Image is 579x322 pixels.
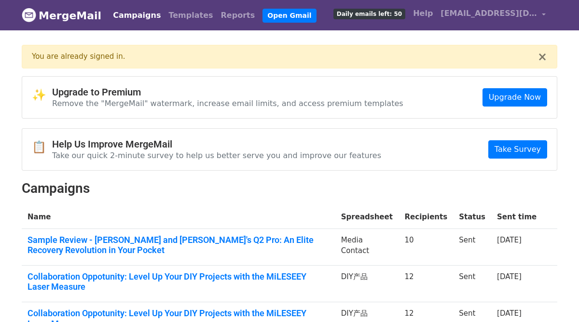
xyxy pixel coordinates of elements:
[32,51,538,62] div: You are already signed in.
[22,8,36,22] img: MergeMail logo
[28,235,330,255] a: Sample Review - [PERSON_NAME] and [PERSON_NAME]'s Q2 Pro: An Elite Recovery Revolution in Your Po...
[335,206,399,228] th: Spreadsheet
[399,228,454,265] td: 10
[497,272,522,281] a: [DATE]
[52,138,381,150] h4: Help Us Improve MergeMail
[453,206,491,228] th: Status
[52,150,381,161] p: Take our quick 2-minute survey to help us better serve you and improve our features
[335,265,399,302] td: DIY产品
[453,228,491,265] td: Sent
[22,5,101,26] a: MergeMail
[109,6,165,25] a: Campaigns
[497,309,522,318] a: [DATE]
[262,9,316,23] a: Open Gmail
[399,206,454,228] th: Recipients
[441,8,537,19] span: [EMAIL_ADDRESS][DOMAIN_NAME]
[28,271,330,292] a: Collaboration Oppotunity: Level Up Your DIY Projects with the MiLESEEY Laser Measure
[482,88,547,107] a: Upgrade Now
[409,4,437,23] a: Help
[52,98,403,108] p: Remove the "MergeMail" watermark, increase email limits, and access premium templates
[538,51,547,63] button: ×
[453,265,491,302] td: Sent
[491,206,546,228] th: Sent time
[165,6,217,25] a: Templates
[399,265,454,302] td: 12
[217,6,259,25] a: Reports
[22,206,335,228] th: Name
[437,4,550,27] a: [EMAIL_ADDRESS][DOMAIN_NAME]
[32,88,52,102] span: ✨
[333,9,405,19] span: Daily emails left: 50
[488,140,547,159] a: Take Survey
[497,236,522,244] a: [DATE]
[22,180,557,197] h2: Campaigns
[330,4,409,23] a: Daily emails left: 50
[32,140,52,154] span: 📋
[52,86,403,98] h4: Upgrade to Premium
[335,228,399,265] td: Media Contact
